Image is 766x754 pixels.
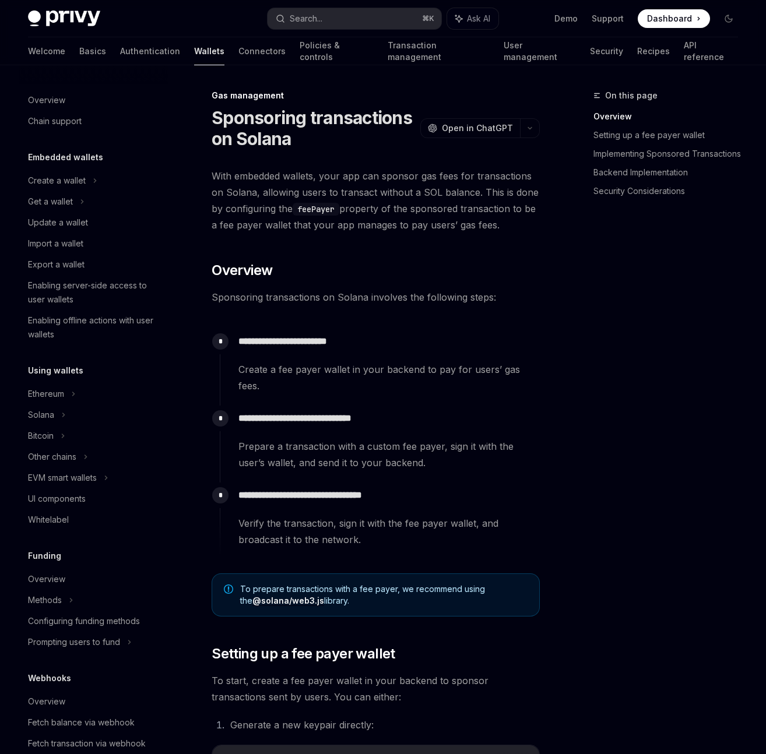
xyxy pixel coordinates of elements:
div: Overview [28,572,65,586]
span: Ask AI [467,13,490,24]
a: Connectors [238,37,286,65]
div: Gas management [212,90,540,101]
h5: Funding [28,549,61,563]
span: Sponsoring transactions on Solana involves the following steps: [212,289,540,305]
a: API reference [684,37,738,65]
div: Fetch balance via webhook [28,716,135,730]
a: Transaction management [388,37,490,65]
a: Configuring funding methods [19,611,168,632]
a: Overview [19,569,168,590]
button: Search...⌘K [268,8,441,29]
button: Ask AI [447,8,498,29]
div: Fetch transaction via webhook [28,737,146,751]
a: Chain support [19,111,168,132]
div: Solana [28,408,54,422]
span: Setting up a fee payer wallet [212,644,395,663]
h5: Embedded wallets [28,150,103,164]
h5: Using wallets [28,364,83,378]
a: Wallets [194,37,224,65]
span: Verify the transaction, sign it with the fee payer wallet, and broadcast it to the network. [238,515,539,548]
a: Demo [554,13,578,24]
a: Recipes [637,37,670,65]
div: Configuring funding methods [28,614,140,628]
a: Policies & controls [300,37,374,65]
span: Create a fee payer wallet in your backend to pay for users’ gas fees. [238,361,539,394]
div: Bitcoin [28,429,54,443]
a: Security Considerations [593,182,747,200]
a: Welcome [28,37,65,65]
a: UI components [19,488,168,509]
a: User management [504,37,577,65]
span: To prepare transactions with a fee payer, we recommend using the library. [240,583,528,607]
h1: Sponsoring transactions on Solana [212,107,416,149]
code: feePayer [293,203,339,216]
img: dark logo [28,10,100,27]
a: Overview [19,691,168,712]
li: Generate a new keypair directly: [227,717,540,733]
a: Overview [19,90,168,111]
a: Dashboard [638,9,710,28]
a: Support [592,13,624,24]
span: Dashboard [647,13,692,24]
div: Ethereum [28,387,64,401]
a: @solana/web3.js [252,596,324,606]
span: To start, create a fee payer wallet in your backend to sponsor transactions sent by users. You ca... [212,672,540,705]
a: Fetch transaction via webhook [19,733,168,754]
a: Export a wallet [19,254,168,275]
a: Import a wallet [19,233,168,254]
div: Methods [28,593,62,607]
a: Update a wallet [19,212,168,233]
div: Overview [28,93,65,107]
div: Whitelabel [28,513,69,527]
a: Whitelabel [19,509,168,530]
a: Enabling server-side access to user wallets [19,275,168,310]
div: Update a wallet [28,216,88,230]
div: Enabling server-side access to user wallets [28,279,161,306]
a: Security [590,37,623,65]
span: Overview [212,261,272,280]
button: Open in ChatGPT [420,118,520,138]
span: Open in ChatGPT [442,122,513,134]
a: Authentication [120,37,180,65]
a: Enabling offline actions with user wallets [19,310,168,345]
div: Create a wallet [28,174,86,188]
span: ⌘ K [422,14,434,23]
div: Get a wallet [28,195,73,209]
a: Implementing Sponsored Transactions [593,145,747,163]
a: Backend Implementation [593,163,747,182]
svg: Note [224,584,233,594]
div: EVM smart wallets [28,471,97,485]
div: Overview [28,695,65,709]
div: UI components [28,492,86,506]
a: Basics [79,37,106,65]
div: Other chains [28,450,76,464]
span: On this page [605,89,658,103]
h5: Webhooks [28,671,71,685]
button: Toggle dark mode [719,9,738,28]
a: Fetch balance via webhook [19,712,168,733]
div: Enabling offline actions with user wallets [28,313,161,341]
div: Import a wallet [28,237,83,251]
span: With embedded wallets, your app can sponsor gas fees for transactions on Solana, allowing users t... [212,168,540,233]
a: Overview [593,107,747,126]
div: Prompting users to fund [28,635,120,649]
a: Setting up a fee payer wallet [593,126,747,145]
div: Search... [290,12,322,26]
div: Export a wallet [28,258,85,272]
div: Chain support [28,114,82,128]
span: Prepare a transaction with a custom fee payer, sign it with the user’s wallet, and send it to you... [238,438,539,471]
